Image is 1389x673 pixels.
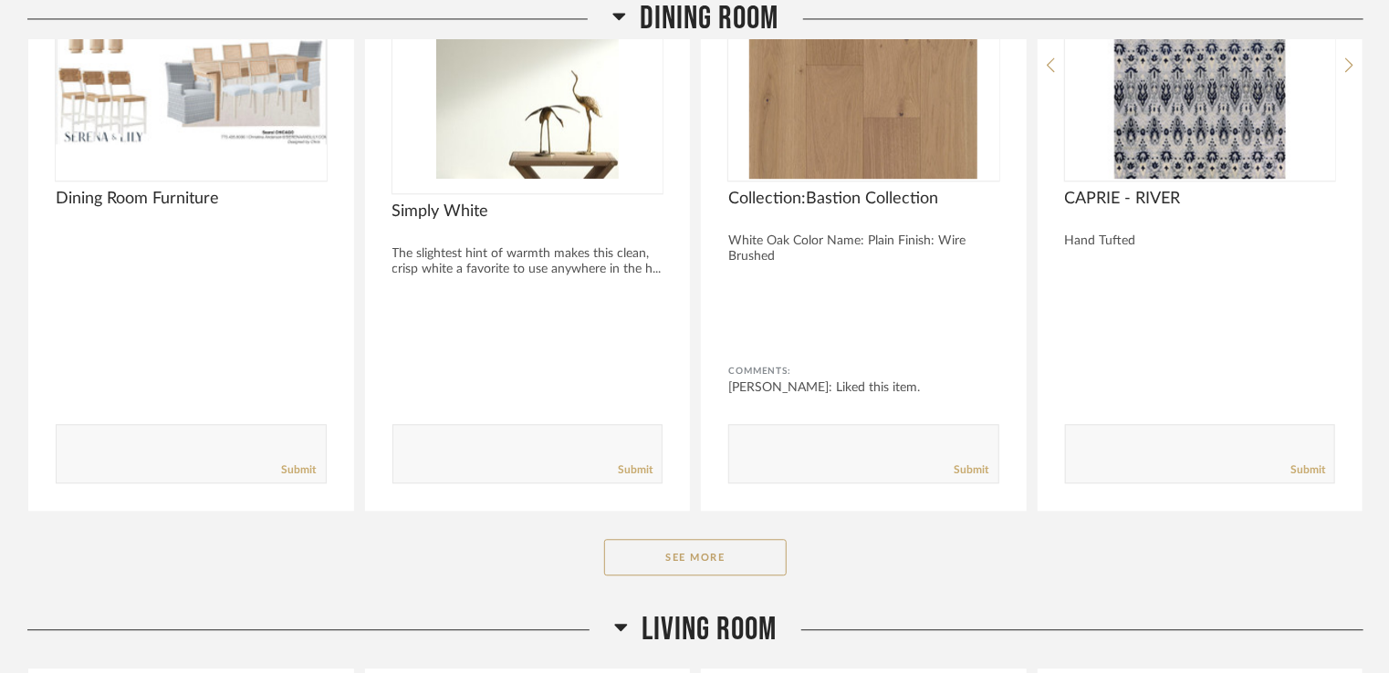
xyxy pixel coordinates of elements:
span: Collection:Bastion Collection [728,189,999,209]
span: CAPRIE - RIVER [1065,189,1336,209]
a: Submit [1290,462,1325,478]
span: Simply White [392,202,663,222]
span: Living Room [642,610,777,649]
span: Dining Room Furniture [56,189,327,209]
a: Submit [955,462,989,478]
a: Submit [618,462,653,478]
button: See More [604,539,787,575]
div: [PERSON_NAME]: Liked this item. [728,378,999,397]
div: Hand Tufted [1065,233,1336,249]
a: Submit [282,462,317,478]
div: White Oak Color Name: Plain Finish: Wire Brushed [728,233,999,264]
div: Comments: [728,362,999,380]
div: The slightest hint of warmth makes this clean, crisp white a favorite to use anywhere in the h... [392,246,663,277]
